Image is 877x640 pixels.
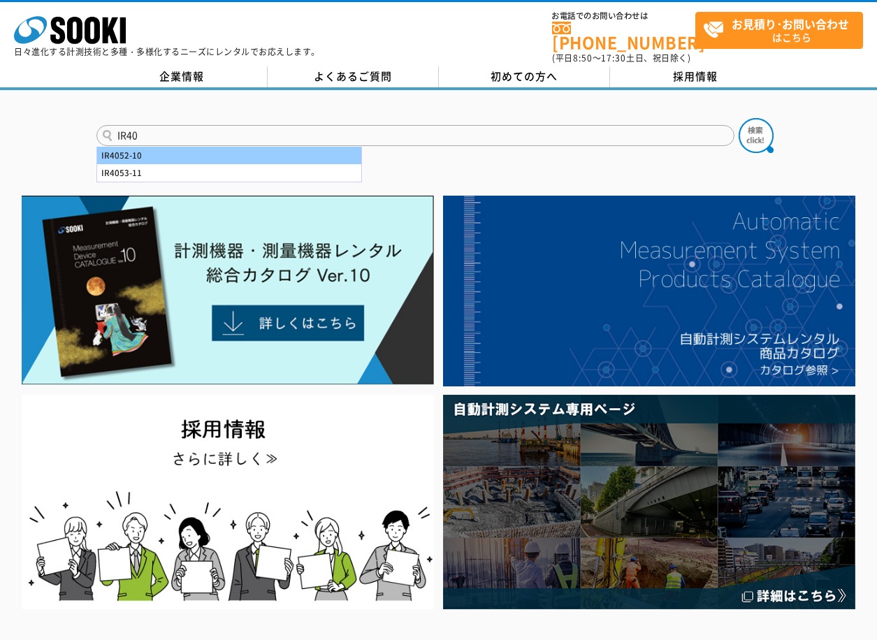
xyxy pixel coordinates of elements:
[97,164,361,182] div: IR4053-11
[552,22,695,50] a: [PHONE_NUMBER]
[268,66,439,87] a: よくあるご質問
[443,196,855,386] img: 自動計測システムカタログ
[96,66,268,87] a: 企業情報
[14,48,320,56] p: 日々進化する計測技術と多種・多様化するニーズにレンタルでお応えします。
[703,13,862,48] span: はこちら
[439,66,610,87] a: 初めての方へ
[491,68,558,84] span: 初めての方へ
[695,12,863,49] a: お見積り･お問い合わせはこちら
[610,66,781,87] a: 採用情報
[552,52,690,64] span: (平日 ～ 土日、祝日除く)
[22,196,434,385] img: Catalog Ver10
[96,125,734,146] input: 商品名、型式、NETIS番号を入力してください
[22,395,434,609] img: SOOKI recruit
[739,118,774,153] img: btn_search.png
[552,12,695,20] span: お電話でのお問い合わせは
[573,52,593,64] span: 8:50
[732,15,849,32] strong: お見積り･お問い合わせ
[443,395,855,609] img: 自動計測システム専用ページ
[97,147,361,164] div: IR4052-10
[601,52,626,64] span: 17:30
